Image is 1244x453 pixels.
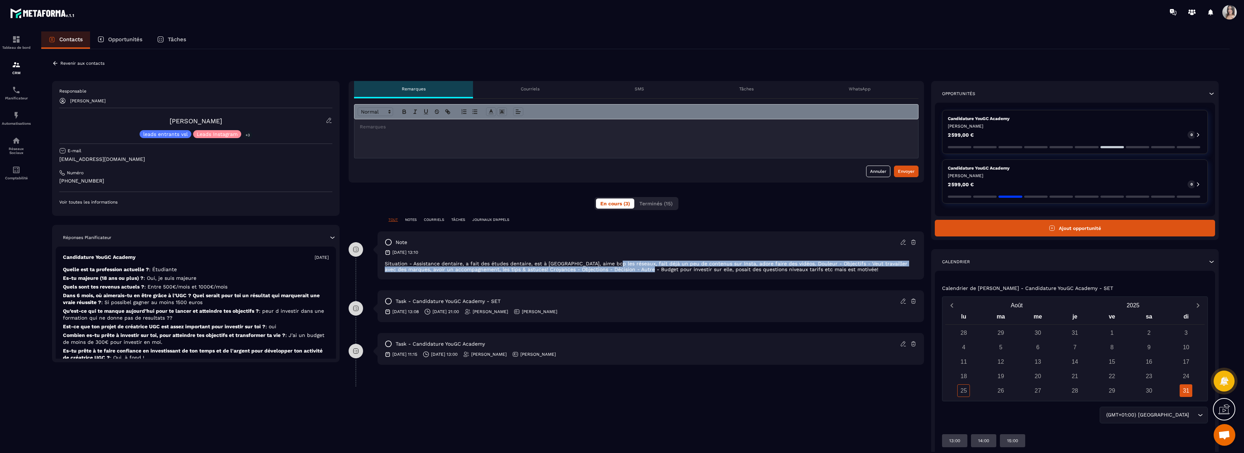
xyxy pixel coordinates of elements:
[41,31,90,49] a: Contacts
[935,220,1215,236] button: Ajout opportunité
[2,55,31,80] a: formationformationCRM
[849,86,871,92] p: WhatsApp
[1191,300,1205,310] button: Next month
[1094,312,1130,324] div: ve
[2,30,31,55] a: formationformationTableau de bord
[994,370,1007,383] div: 19
[957,341,970,354] div: 4
[59,88,332,94] p: Responsable
[1105,355,1118,368] div: 15
[2,96,31,100] p: Planificateur
[978,438,989,444] p: 14:00
[150,31,193,49] a: Tâches
[948,132,974,137] p: 2 599,00 €
[639,201,673,206] span: Terminés (15)
[866,166,890,177] button: Annuler
[392,249,418,255] p: [DATE] 13:10
[1143,355,1155,368] div: 16
[596,198,634,209] button: En cours (3)
[949,438,960,444] p: 13:00
[520,351,556,357] p: [PERSON_NAME]
[1180,370,1192,383] div: 24
[396,341,485,347] p: task - Candidature YouGC Academy
[59,36,83,43] p: Contacts
[396,239,407,246] p: note
[942,259,970,265] p: Calendrier
[197,132,238,137] p: Leads Instagram
[1104,411,1190,419] span: (GMT+01:00) [GEOGRAPHIC_DATA]
[405,217,417,222] p: NOTES
[12,166,21,174] img: accountant
[1031,370,1044,383] div: 20
[143,132,188,137] p: leads entrants vsl
[945,312,1205,397] div: Calendar wrapper
[948,165,1202,171] p: Candidature YouGC Academy
[942,91,975,97] p: Opportunités
[144,284,227,290] span: : Entre 500€/mois et 1000€/mois
[1180,341,1192,354] div: 10
[12,35,21,44] img: formation
[957,355,970,368] div: 11
[739,86,754,92] p: Tâches
[265,324,276,329] span: : oui
[635,86,644,92] p: SMS
[63,332,329,346] p: Combien es-tu prête à investir sur toi, pour atteindre tes objectifs et transformer ta vie ?
[1100,407,1208,423] div: Search for option
[942,285,1113,291] p: Calendrier de [PERSON_NAME] - Candidature YouGC Academy - SET
[70,98,106,103] p: [PERSON_NAME]
[959,299,1075,312] button: Open months overlay
[1075,299,1191,312] button: Open years overlay
[1069,341,1081,354] div: 7
[1056,312,1093,324] div: je
[957,384,970,397] div: 25
[521,86,540,92] p: Courriels
[982,312,1019,324] div: ma
[385,261,917,272] p: Situation - Assistance dentaire, a fait des études dentaire, est à [GEOGRAPHIC_DATA], aime bcp le...
[945,326,1205,397] div: Calendar days
[63,323,329,330] p: Est-ce que ton projet de créatrice UGC est assez important pour investir sur toi ?
[388,217,398,222] p: TOUT
[1190,411,1196,419] input: Search for option
[68,148,81,154] p: E-mail
[1105,384,1118,397] div: 29
[12,86,21,94] img: scheduler
[2,106,31,131] a: automationsautomationsAutomatisations
[1031,384,1044,397] div: 27
[149,266,177,272] span: : Étudiante
[1019,312,1056,324] div: me
[144,275,196,281] span: : Oui, je suis majeure
[60,61,105,66] p: Revenir aux contacts
[1168,312,1205,324] div: di
[63,292,329,306] p: Dans 6 mois, où aimerais-tu en être grâce à l’UGC ? Quel serait pour toi un résultat qui marquera...
[2,176,31,180] p: Comptabilité
[101,299,203,305] span: : Si possibel gagner au moins 1500 euros
[1190,182,1193,187] p: 0
[1143,384,1155,397] div: 30
[63,275,329,282] p: Es-tu majeure (18 ans ou plus) ?
[12,136,21,145] img: social-network
[994,341,1007,354] div: 5
[396,298,500,305] p: task - Candidature YouGC Academy - SET
[1069,370,1081,383] div: 21
[110,355,144,360] span: : Oui, à fond !
[392,351,417,357] p: [DATE] 11:15
[402,86,426,92] p: Remarques
[63,283,329,290] p: Quels sont tes revenus actuels ?
[108,36,142,43] p: Opportunités
[433,309,459,315] p: [DATE] 21:00
[1180,384,1192,397] div: 31
[243,131,252,139] p: +3
[63,266,329,273] p: Quelle est ta profession actuelle ?
[59,156,332,163] p: [EMAIL_ADDRESS][DOMAIN_NAME]
[894,166,919,177] button: Envoyer
[170,117,222,125] a: [PERSON_NAME]
[392,309,419,315] p: [DATE] 13:08
[315,255,329,260] p: [DATE]
[600,201,630,206] span: En cours (3)
[1143,370,1155,383] div: 23
[948,116,1202,121] p: Candidature YouGC Academy
[945,312,982,324] div: lu
[2,80,31,106] a: schedulerschedulerPlanificateur
[635,198,677,209] button: Terminés (15)
[1069,355,1081,368] div: 14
